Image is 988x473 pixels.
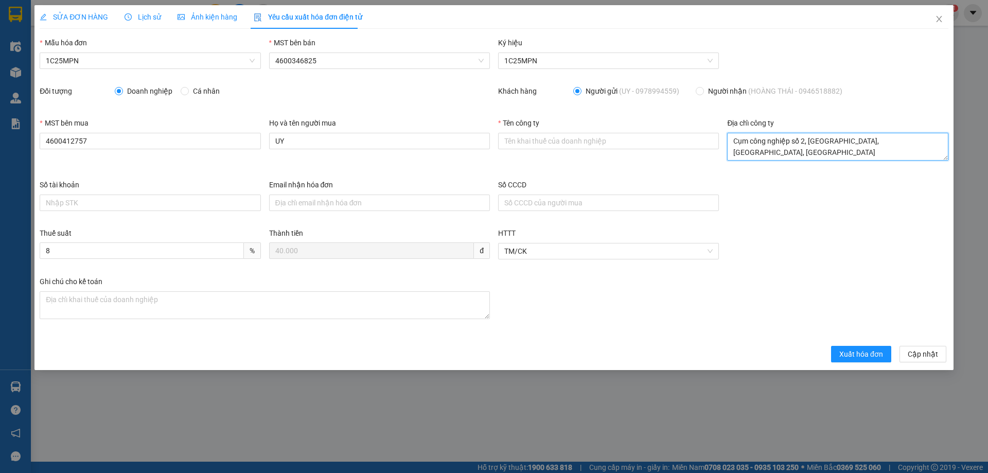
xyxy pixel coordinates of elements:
[908,348,938,360] span: Cập nhật
[504,243,713,259] span: TM/CK
[189,85,224,97] span: Cá nhân
[831,346,891,362] button: Xuất hóa đơn
[474,242,490,259] span: đ
[40,13,47,21] span: edit
[269,133,490,149] input: Họ và tên người mua
[839,348,883,360] span: Xuất hóa đơn
[40,242,243,259] input: Thuế suất
[40,277,102,286] label: Ghi chú cho kế toán
[46,53,254,68] span: 1C25MPN
[727,133,948,161] textarea: Địa chỉ công ty
[935,15,943,23] span: close
[269,119,336,127] label: Họ và tên người mua
[269,195,490,211] input: Email nhận hóa đơn
[254,13,262,22] img: icon
[925,5,954,34] button: Close
[275,53,484,68] span: 4600346825
[498,119,539,127] label: Tên công ty
[40,13,108,21] span: SỬA ĐƠN HÀNG
[254,13,362,21] span: Yêu cầu xuất hóa đơn điện tử
[498,181,526,189] label: Số CCCD
[619,87,679,95] span: (UY - 0978994559)
[40,181,79,189] label: Số tài khoản
[40,119,88,127] label: MST bên mua
[498,133,719,149] input: Tên công ty
[498,39,522,47] label: Ký hiệu
[178,13,185,21] span: picture
[498,195,719,211] input: Số CCCD
[40,195,260,211] input: Số tài khoản
[40,133,260,149] input: MST bên mua
[40,291,490,319] textarea: Ghi chú đơn hàng Ghi chú cho kế toán
[269,39,315,47] label: MST bên bán
[178,13,237,21] span: Ảnh kiện hàng
[704,85,846,97] span: Người nhận
[899,346,946,362] button: Cập nhật
[123,85,177,97] span: Doanh nghiệp
[40,39,87,47] label: Mẫu hóa đơn
[125,13,132,21] span: clock-circle
[581,85,683,97] span: Người gửi
[498,87,537,95] label: Khách hàng
[244,242,261,259] span: %
[125,13,161,21] span: Lịch sử
[727,119,774,127] label: Địa chỉ công ty
[269,181,333,189] label: Email nhận hóa đơn
[40,229,72,237] label: Thuế suất
[504,53,713,68] span: 1C25MPN
[748,87,842,95] span: (HOÀNG THÁI - 0946518882)
[498,229,516,237] label: HTTT
[40,87,72,95] label: Đối tượng
[269,229,303,237] label: Thành tiền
